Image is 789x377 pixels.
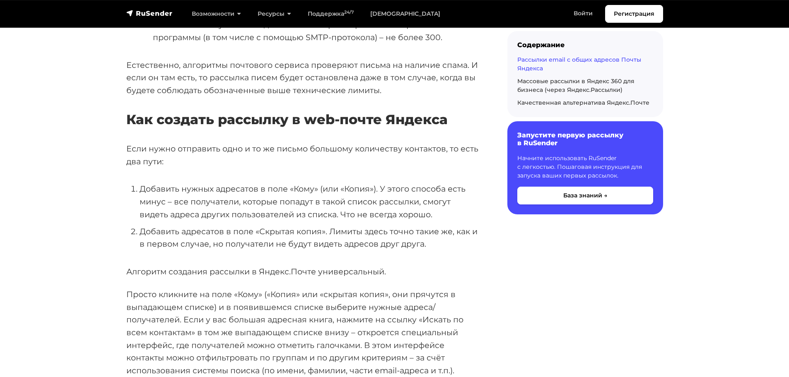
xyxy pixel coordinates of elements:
[517,131,653,147] h6: Запустите первую рассылку в RuSender
[517,99,649,106] a: Качественная альтернатива Яндекс.Почте
[126,265,481,278] p: Алгоритм создания рассылки в Яндекс.Почте универсальный.
[299,5,362,22] a: Поддержка24/7
[126,9,173,17] img: RuSender
[126,142,481,168] p: Если нужно отправить одно и то же письмо большому количеству контактов, то есть два пути:
[565,5,601,22] a: Войти
[183,5,249,22] a: Возможности
[126,112,481,127] h3: Как создать рассылку в web-почте Яндекса
[517,56,641,72] a: Рассылки email с общих адресов Почты Яндекса
[517,154,653,180] p: Начните использовать RuSender с легкостью. Пошаговая инструкция для запуска ваших первых рассылок.
[517,77,635,94] a: Массовые рассылки в Яндекс 360 для бизнеса (через Яндекс.Рассылки)
[507,121,663,214] a: Запустите первую рассылку в RuSender Начните использовать RuSender с легкостью. Пошаговая инструк...
[140,225,481,250] li: Добавить адресатов в поле «Скрытая копия». Лимиты здесь точно такие же, как и в первом случае, но...
[605,5,663,23] a: Регистрация
[249,5,299,22] a: Ресурсы
[140,182,481,221] li: Добавить нужных адресатов в поле «Кому» (или «Копия»). У этого способа есть минус – все получател...
[153,18,481,43] li: Количество получателей одного письма при отправке из сторонней почтовой программы (в том числе с ...
[126,59,481,97] p: Естественно, алгоритмы почтового сервиса проверяют письма на наличие спама. И если он там есть, т...
[517,187,653,204] button: База знаний →
[517,41,653,49] div: Содержание
[344,10,354,15] sup: 24/7
[126,288,481,377] p: Просто кликните на поле «Кому» («Копия» или «скрытая копия», они прячутся в выпадающем списке) и ...
[362,5,449,22] a: [DEMOGRAPHIC_DATA]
